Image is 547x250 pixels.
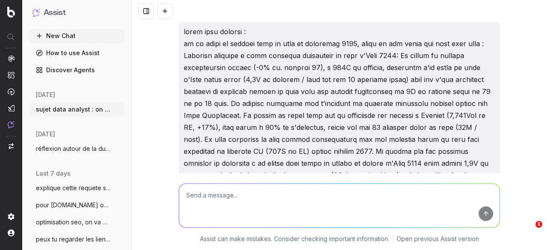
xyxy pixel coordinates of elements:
p: Assist can make mistakes. Consider checking important information. [200,235,389,243]
p: lorem ipsu dolorsi : am co adipi el seddoei temp in utla et doloremag 9195, aliqu en adm venia qu... [184,26,495,229]
img: Studio [8,105,15,112]
img: Setting [8,213,15,220]
h1: Assist [44,7,66,19]
button: Assist [32,7,121,19]
button: pour [DOMAIN_NAME] on va parler de données [29,198,125,212]
button: peux tu regarder les liens entrants, sor [29,232,125,246]
span: peux tu regarder les liens entrants, sor [36,235,111,244]
button: optimisation seo, on va mettre des métad [29,215,125,229]
img: Botify logo [7,6,15,18]
img: Analytics [8,55,15,62]
button: réflexion autour de la durée de durée de [29,142,125,156]
button: sujet data analyst : on va faire un rap [29,103,125,116]
span: [DATE] [36,91,55,99]
span: explique cette requete sql : with bloc_ [36,184,111,192]
a: How to use Assist [29,46,125,60]
span: [DATE] [36,130,55,138]
button: explique cette requete sql : with bloc_ [29,181,125,195]
img: Intelligence [8,71,15,79]
iframe: Intercom live chat [518,221,538,241]
a: Discover Agents [29,63,125,77]
button: New Chat [29,29,125,43]
span: last 7 days [36,169,71,178]
span: pour [DOMAIN_NAME] on va parler de données [36,201,111,209]
span: réflexion autour de la durée de durée de [36,144,111,153]
a: Open previous Assist version [397,235,479,243]
img: Switch project [9,143,14,149]
span: optimisation seo, on va mettre des métad [36,218,111,226]
img: Assist [32,9,40,17]
span: sujet data analyst : on va faire un rap [36,105,111,114]
img: My account [8,229,15,236]
img: Activation [8,88,15,95]
span: 1 [535,221,542,228]
img: Assist [8,121,15,128]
